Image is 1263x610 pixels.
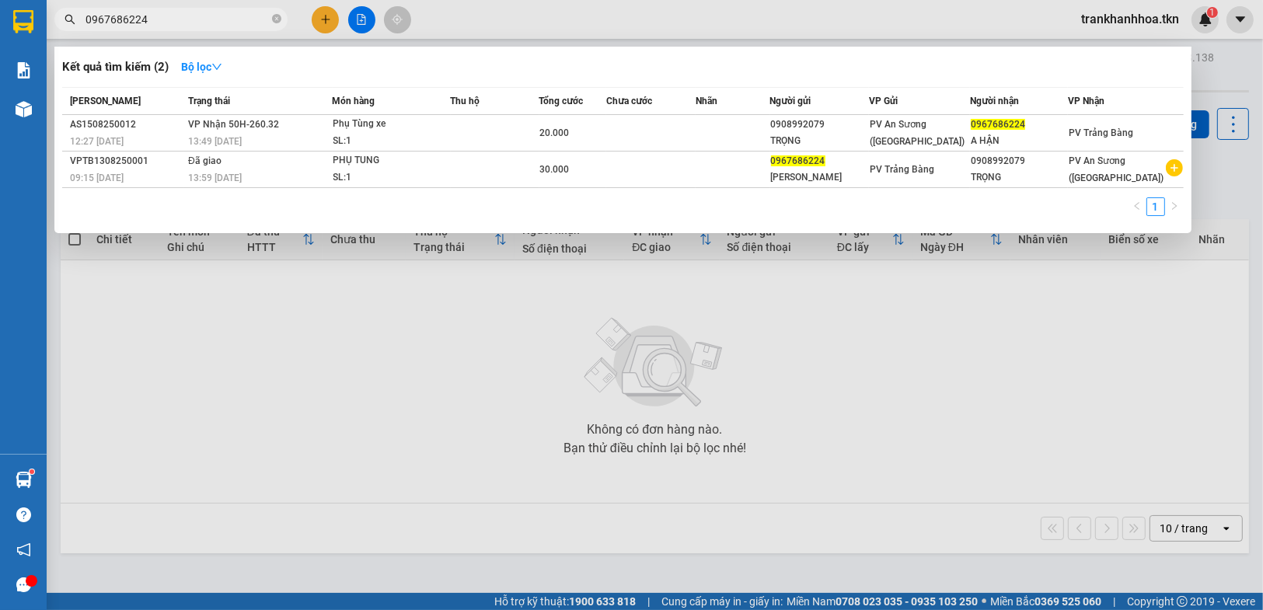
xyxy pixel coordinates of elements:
[1128,197,1146,216] li: Previous Page
[1165,197,1184,216] li: Next Page
[540,127,570,138] span: 20.000
[16,577,31,592] span: message
[85,11,269,28] input: Tìm tên, số ĐT hoặc mã đơn
[19,19,97,97] img: logo.jpg
[16,62,32,78] img: solution-icon
[70,173,124,183] span: 09:15 [DATE]
[540,164,570,175] span: 30.000
[971,153,1067,169] div: 0908992079
[870,119,965,147] span: PV An Sương ([GEOGRAPHIC_DATA])
[1069,127,1133,138] span: PV Trảng Bàng
[211,61,222,72] span: down
[70,117,183,133] div: AS1508250012
[70,136,124,147] span: 12:27 [DATE]
[1146,197,1165,216] li: 1
[188,155,222,166] span: Đã giao
[272,14,281,23] span: close-circle
[539,96,584,106] span: Tổng cước
[16,472,32,488] img: warehouse-icon
[1170,201,1179,211] span: right
[1128,197,1146,216] button: left
[181,61,222,73] strong: Bộ lọc
[333,169,450,186] div: SL: 1
[1132,201,1142,211] span: left
[696,96,717,106] span: Nhãn
[1165,197,1184,216] button: right
[70,153,183,169] div: VPTB1308250001
[971,133,1067,149] div: A HẬN
[606,96,652,106] span: Chưa cước
[770,96,811,106] span: Người gửi
[970,96,1019,106] span: Người nhận
[16,542,31,557] span: notification
[333,133,450,150] div: SL: 1
[1147,198,1164,215] a: 1
[333,116,450,133] div: Phụ Tùng xe
[451,96,480,106] span: Thu hộ
[145,58,650,77] li: Hotline: 1900 8153
[188,173,242,183] span: 13:59 [DATE]
[188,96,230,106] span: Trạng thái
[1069,155,1164,183] span: PV An Sương ([GEOGRAPHIC_DATA])
[870,164,934,175] span: PV Trảng Bàng
[1068,96,1104,106] span: VP Nhận
[13,10,33,33] img: logo-vxr
[16,507,31,522] span: question-circle
[65,14,75,25] span: search
[971,169,1067,186] div: TRỌNG
[145,38,650,58] li: [STREET_ADDRESS][PERSON_NAME]. [GEOGRAPHIC_DATA], Tỉnh [GEOGRAPHIC_DATA]
[771,117,869,133] div: 0908992079
[272,12,281,27] span: close-circle
[333,96,375,106] span: Món hàng
[62,59,169,75] h3: Kết quả tìm kiếm ( 2 )
[1166,159,1183,176] span: plus-circle
[16,101,32,117] img: warehouse-icon
[333,152,450,169] div: PHỤ TUNG
[869,96,898,106] span: VP Gửi
[771,155,825,166] span: 0967686224
[169,54,235,79] button: Bộ lọcdown
[70,96,141,106] span: [PERSON_NAME]
[771,133,869,149] div: TRỌNG
[971,119,1025,130] span: 0967686224
[19,113,213,138] b: GỬI : PV Trảng Bàng
[188,119,279,130] span: VP Nhận 50H-260.32
[30,469,34,474] sup: 1
[771,169,869,186] div: [PERSON_NAME]
[188,136,242,147] span: 13:49 [DATE]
